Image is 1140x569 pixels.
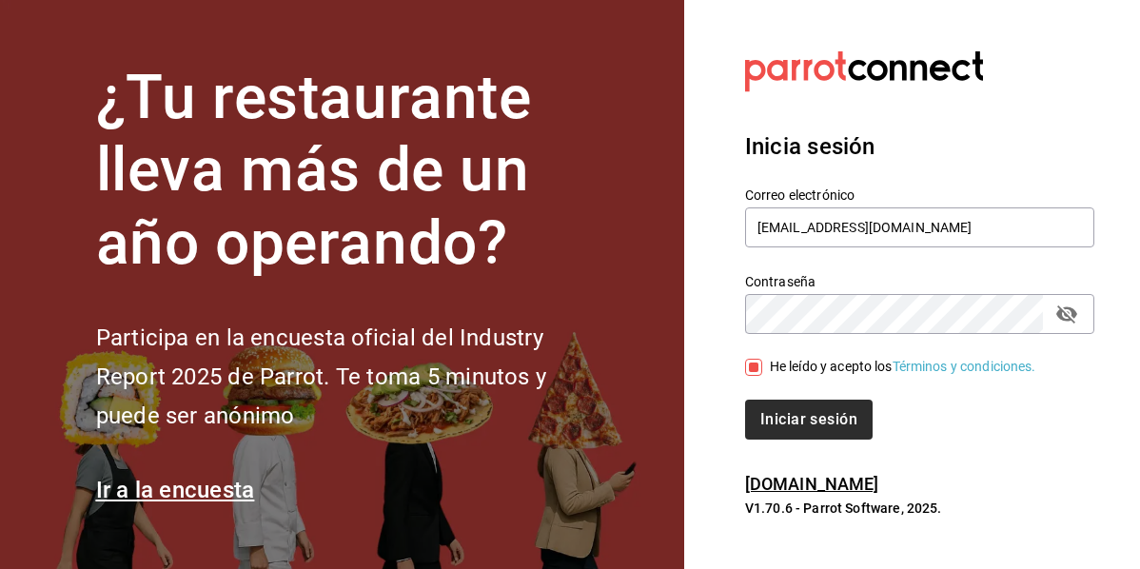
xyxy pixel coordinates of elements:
[745,207,1094,247] input: Ingresa tu correo electrónico
[1051,298,1083,330] button: passwordField
[96,319,610,435] h2: Participa en la encuesta oficial del Industry Report 2025 de Parrot. Te toma 5 minutos y puede se...
[96,477,255,503] a: Ir a la encuesta
[745,499,1094,518] p: V1.70.6 - Parrot Software, 2025.
[745,129,1094,164] h3: Inicia sesión
[745,474,879,494] a: [DOMAIN_NAME]
[770,357,1036,377] div: He leído y acepto los
[745,400,873,440] button: Iniciar sesión
[745,187,1094,201] label: Correo electrónico
[745,274,1094,287] label: Contraseña
[893,359,1036,374] a: Términos y condiciones.
[96,62,610,281] h1: ¿Tu restaurante lleva más de un año operando?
